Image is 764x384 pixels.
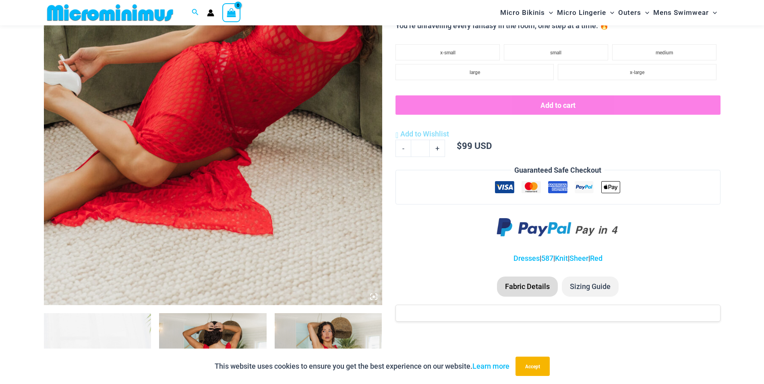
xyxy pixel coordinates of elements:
span: small [550,50,561,56]
span: $ [457,140,462,151]
span: medium [656,50,673,56]
input: Product quantity [411,140,430,157]
button: Add to cart [395,95,720,115]
span: Outers [618,2,641,23]
span: x-large [630,70,644,75]
a: Sheer [569,254,588,262]
a: Red [590,254,603,262]
span: Mens Swimwear [653,2,709,23]
li: x-large [558,64,716,80]
span: Add to Wishlist [400,130,449,138]
a: + [430,140,445,157]
span: Micro Lingerie [557,2,606,23]
li: Fabric Details [497,277,558,297]
span: large [470,70,480,75]
span: Micro Bikinis [500,2,545,23]
li: medium [612,44,716,60]
a: Search icon link [192,8,199,18]
a: Add to Wishlist [395,128,449,140]
a: - [395,140,411,157]
li: large [395,64,554,80]
a: Mens SwimwearMenu ToggleMenu Toggle [651,2,719,23]
a: View Shopping Cart, empty [222,3,241,22]
legend: Guaranteed Safe Checkout [511,164,605,176]
bdi: 99 USD [457,140,492,151]
span: Menu Toggle [709,2,717,23]
li: x-small [395,44,500,60]
a: 587 [541,254,553,262]
span: Menu Toggle [545,2,553,23]
p: This website uses cookies to ensure you get the best experience on our website. [215,360,509,372]
span: x-small [440,50,456,56]
a: Knit [555,254,568,262]
span: Menu Toggle [606,2,614,23]
a: Micro LingerieMenu ToggleMenu Toggle [555,2,616,23]
a: Account icon link [207,9,214,17]
button: Accept [516,357,550,376]
span: Menu Toggle [641,2,649,23]
a: Dresses [513,254,540,262]
li: Sizing Guide [562,277,619,297]
a: Learn more [472,362,509,370]
nav: Site Navigation [497,1,721,24]
li: small [504,44,608,60]
p: | | | | [395,252,720,264]
a: Micro BikinisMenu ToggleMenu Toggle [498,2,555,23]
img: MM SHOP LOGO FLAT [44,4,176,22]
a: OutersMenu ToggleMenu Toggle [616,2,651,23]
